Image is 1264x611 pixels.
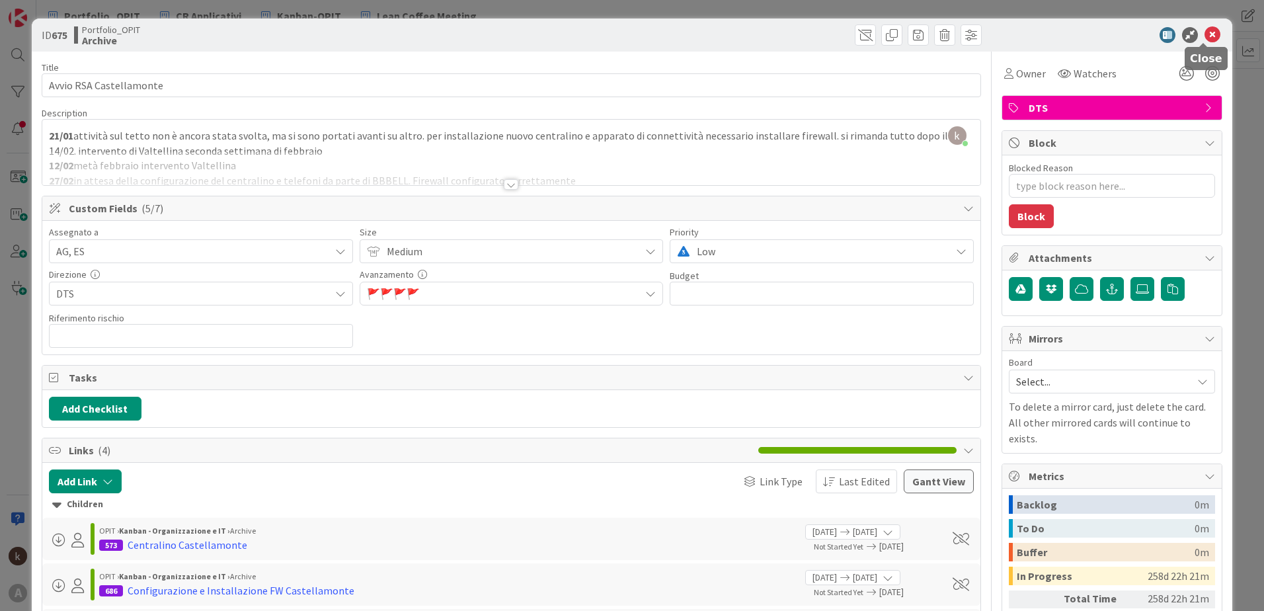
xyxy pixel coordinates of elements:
p: attività sul tetto non è ancora stata svolta, ma si sono portati avanti su altro. per installazio... [49,128,974,158]
div: Avanzamento [360,270,664,279]
div: 573 [99,540,123,551]
button: Add Link [49,469,122,493]
div: 258d 22h 21m [1148,567,1209,585]
span: Mirrors [1029,331,1198,346]
span: OPIT › [99,571,119,581]
span: Metrics [1029,468,1198,484]
div: Priority [670,227,974,237]
div: 0m [1195,543,1209,561]
div: 258d 22h 21m [1142,591,1209,608]
div: To Do [1017,519,1195,538]
div: Size [360,227,664,237]
span: Custom Fields [69,200,957,216]
div: Buffer [1017,543,1195,561]
button: Add Checklist [49,397,141,421]
span: Select... [1016,372,1185,391]
label: Riferimento rischio [49,312,124,324]
button: Gantt View [904,469,974,493]
div: Assegnato a [49,227,353,237]
span: 🚩 [407,287,420,300]
button: Block [1009,204,1054,228]
span: AG, ES [56,243,330,259]
span: Description [42,107,87,119]
span: [DATE] [879,585,937,599]
label: Title [42,61,59,73]
div: 0m [1195,519,1209,538]
span: Links [69,442,752,458]
div: Configurazione e Installazione FW Castellamonte [128,583,354,598]
span: ( 5/7 ) [141,202,163,215]
span: Board [1009,358,1033,367]
b: Kanban - Organizzazione e IT › [119,571,230,581]
span: DTS [56,286,330,302]
b: Kanban - Organizzazione e IT › [119,526,230,536]
span: Portfolio_OPIT [82,24,140,35]
span: Archive [230,526,256,536]
span: ID [42,27,67,43]
span: OPIT › [99,526,119,536]
span: Low [697,242,944,261]
label: Budget [670,270,699,282]
span: Watchers [1074,65,1117,81]
p: To delete a mirror card, just delete the card. All other mirrored cards will continue to exists. [1009,399,1215,446]
span: Tasks [69,370,957,386]
span: [DATE] [853,525,877,539]
span: Not Started Yet [814,542,863,551]
span: 🚩 [393,287,407,300]
span: Owner [1016,65,1046,81]
span: [DATE] [812,571,837,585]
div: Direzione [49,270,353,279]
div: Total Time [1064,591,1136,608]
span: Attachments [1029,250,1198,266]
span: Link Type [760,473,803,489]
img: AAcHTtd5rm-Hw59dezQYKVkaI0MZoYjvbSZnFopdN0t8vu62=s96-c [948,126,967,145]
div: Children [52,497,970,512]
input: type card name here... [42,73,981,97]
span: Medium [387,242,634,261]
div: 0m [1195,495,1209,514]
span: [DATE] [812,525,837,539]
span: Last Edited [839,473,890,489]
span: Not Started Yet [814,587,863,597]
span: [DATE] [879,540,937,553]
strong: 21/01 [49,129,73,142]
span: 🚩 [380,287,393,300]
div: Backlog [1017,495,1195,514]
span: 🚩 [367,287,380,300]
span: [DATE] [853,571,877,585]
div: Centralino Castellamonte [128,537,247,553]
div: In Progress [1017,567,1148,585]
div: 686 [99,585,123,596]
b: Archive [82,35,140,46]
span: ( 4 ) [98,444,110,457]
label: Blocked Reason [1009,162,1073,174]
span: Archive [230,571,256,581]
button: Last Edited [816,469,897,493]
span: Block [1029,135,1198,151]
h5: Close [1190,52,1222,65]
span: DTS [1029,100,1198,116]
b: 675 [52,28,67,42]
